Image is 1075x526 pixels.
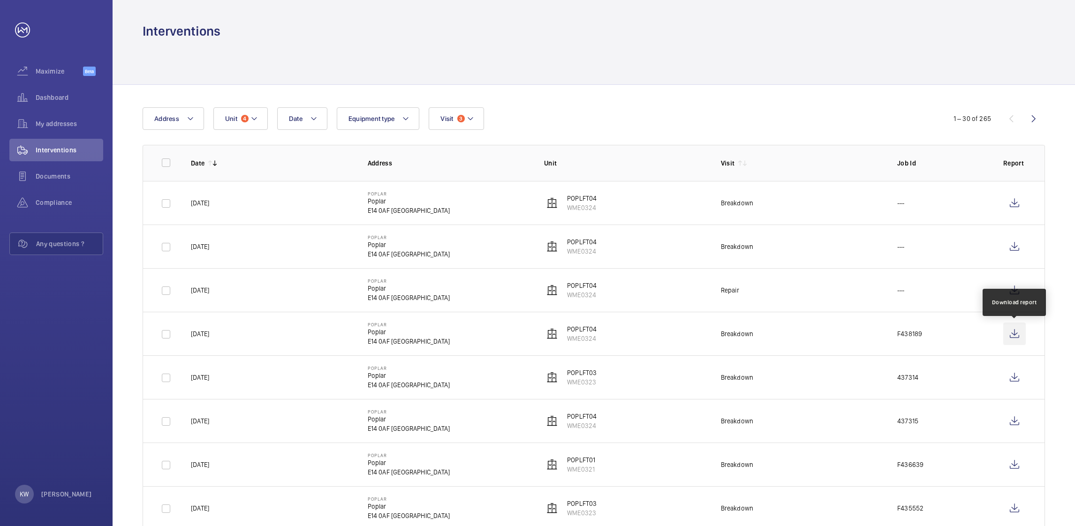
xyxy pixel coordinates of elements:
[225,115,237,122] span: Unit
[544,158,706,168] p: Unit
[241,115,249,122] span: 4
[546,503,558,514] img: elevator.svg
[289,115,303,122] span: Date
[368,206,450,215] p: E14 0AF [GEOGRAPHIC_DATA]
[368,458,450,467] p: Poplar
[368,196,450,206] p: Poplar
[457,115,465,122] span: 3
[143,107,204,130] button: Address
[721,460,754,469] div: Breakdown
[546,197,558,209] img: elevator.svg
[368,414,450,424] p: Poplar
[897,242,905,251] p: ---
[368,337,450,346] p: E14 0AF [GEOGRAPHIC_DATA]
[368,365,450,371] p: Poplar
[368,284,450,293] p: Poplar
[368,249,450,259] p: E14 0AF [GEOGRAPHIC_DATA]
[546,241,558,252] img: elevator.svg
[721,242,754,251] div: Breakdown
[567,247,597,256] p: WME0324
[897,329,922,338] p: F438189
[567,455,595,465] p: POPLFT01
[36,67,83,76] span: Maximize
[368,409,450,414] p: Poplar
[954,114,991,123] div: 1 – 30 of 265
[721,373,754,382] div: Breakdown
[897,373,918,382] p: 437314
[337,107,420,130] button: Equipment type
[368,371,450,380] p: Poplar
[567,465,595,474] p: WME0321
[567,499,597,508] p: POPLFT03
[546,372,558,383] img: elevator.svg
[368,424,450,433] p: E14 0AF [GEOGRAPHIC_DATA]
[191,198,209,208] p: [DATE]
[191,503,209,513] p: [DATE]
[368,293,450,302] p: E14 0AF [GEOGRAPHIC_DATA]
[368,467,450,477] p: E14 0AF [GEOGRAPHIC_DATA]
[721,416,754,426] div: Breakdown
[36,145,103,155] span: Interventions
[368,380,450,390] p: E14 0AF [GEOGRAPHIC_DATA]
[368,452,450,458] p: Poplar
[897,460,924,469] p: F436639
[36,239,103,248] span: Any questions ?
[191,286,209,295] p: [DATE]
[567,377,597,387] p: WME0323
[721,286,740,295] div: Repair
[36,93,103,102] span: Dashboard
[41,489,92,499] p: [PERSON_NAME]
[83,67,96,76] span: Beta
[348,115,395,122] span: Equipment type
[897,416,918,426] p: 437315
[191,158,204,168] p: Date
[546,328,558,339] img: elevator.svg
[36,172,103,181] span: Documents
[721,198,754,208] div: Breakdown
[897,286,905,295] p: ---
[567,508,597,518] p: WME0323
[721,503,754,513] div: Breakdown
[368,191,450,196] p: Poplar
[429,107,484,130] button: Visit3
[721,329,754,338] div: Breakdown
[567,203,597,212] p: WME0324
[546,415,558,427] img: elevator.svg
[191,329,209,338] p: [DATE]
[897,198,905,208] p: ---
[567,421,597,430] p: WME0324
[567,290,597,300] p: WME0324
[191,242,209,251] p: [DATE]
[567,412,597,421] p: POPLFT04
[567,194,597,203] p: POPLFT04
[440,115,453,122] span: Visit
[546,459,558,470] img: elevator.svg
[191,373,209,382] p: [DATE]
[154,115,179,122] span: Address
[213,107,268,130] button: Unit4
[191,416,209,426] p: [DATE]
[368,278,450,284] p: Poplar
[368,327,450,337] p: Poplar
[567,368,597,377] p: POPLFT03
[143,23,220,40] h1: Interventions
[368,322,450,327] p: Poplar
[721,158,735,168] p: Visit
[567,237,597,247] p: POPLFT04
[897,158,988,168] p: Job Id
[368,240,450,249] p: Poplar
[368,158,530,168] p: Address
[368,496,450,502] p: Poplar
[368,502,450,511] p: Poplar
[897,503,924,513] p: F435552
[567,281,597,290] p: POPLFT04
[368,511,450,520] p: E14 0AF [GEOGRAPHIC_DATA]
[36,198,103,207] span: Compliance
[567,324,597,334] p: POPLFT04
[20,489,29,499] p: KW
[191,460,209,469] p: [DATE]
[277,107,327,130] button: Date
[36,119,103,128] span: My addresses
[992,298,1037,307] div: Download report
[567,334,597,343] p: WME0324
